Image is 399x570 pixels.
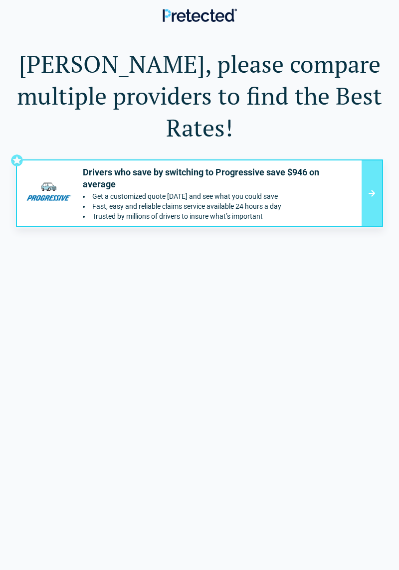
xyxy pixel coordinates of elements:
p: Drivers who save by switching to Progressive save $946 on average [83,166,343,190]
a: progressive's logoDrivers who save by switching to Progressive save $946 on averageGet a customiz... [16,159,383,227]
li: Get a customized quote today and see what you could save [83,192,343,200]
li: Fast, easy and reliable claims service available 24 hours a day [83,202,343,210]
img: progressive's logo [23,181,75,206]
h1: [PERSON_NAME], please compare multiple providers to find the Best Rates! [16,48,383,143]
li: Trusted by millions of drivers to insure what’s important [83,212,343,220]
